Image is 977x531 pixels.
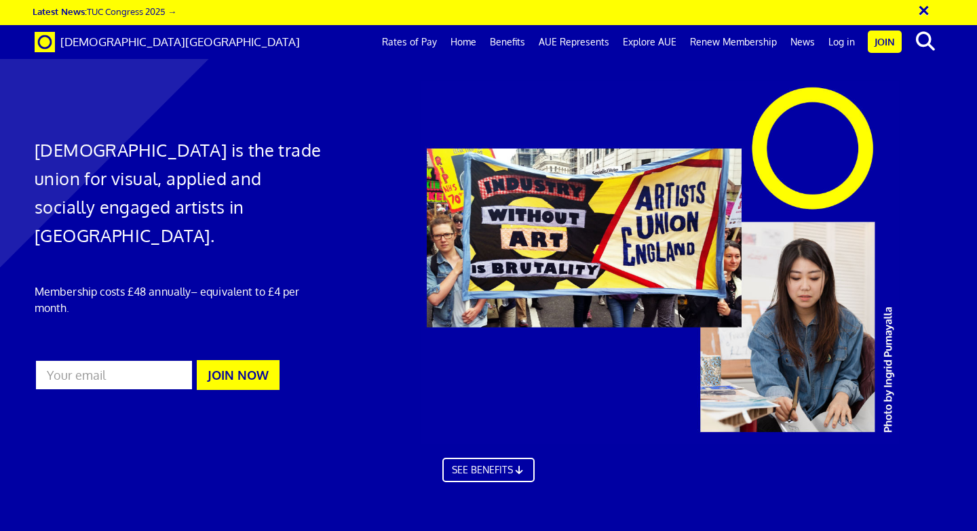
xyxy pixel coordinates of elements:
input: Your email [35,359,193,391]
strong: Latest News: [33,5,87,17]
a: Home [444,25,483,59]
a: SEE BENEFITS [442,458,535,482]
a: Renew Membership [683,25,784,59]
a: Join [868,31,902,53]
a: News [784,25,822,59]
a: Explore AUE [616,25,683,59]
h1: [DEMOGRAPHIC_DATA] is the trade union for visual, applied and socially engaged artists in [GEOGRA... [35,136,324,250]
a: AUE Represents [532,25,616,59]
a: Brand [DEMOGRAPHIC_DATA][GEOGRAPHIC_DATA] [24,25,310,59]
button: JOIN NOW [197,360,280,390]
span: [DEMOGRAPHIC_DATA][GEOGRAPHIC_DATA] [60,35,300,49]
p: Membership costs £48 annually – equivalent to £4 per month. [35,283,324,316]
button: search [904,27,946,56]
a: Latest News:TUC Congress 2025 → [33,5,176,17]
a: Rates of Pay [375,25,444,59]
a: Log in [822,25,862,59]
a: Benefits [483,25,532,59]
